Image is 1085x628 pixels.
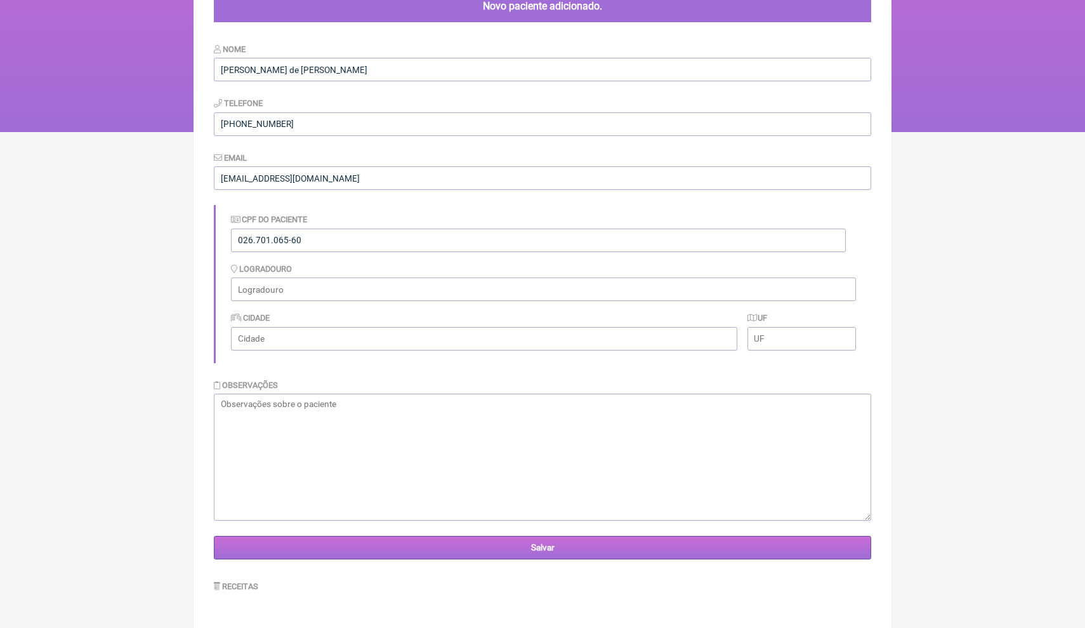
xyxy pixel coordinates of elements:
[231,229,846,252] input: Identificação do Paciente
[231,277,856,301] input: Logradouro
[214,582,258,591] label: Receitas
[214,536,871,559] input: Salvar
[214,44,246,54] label: Nome
[214,58,871,81] input: Nome do Paciente
[747,327,856,351] input: UF
[231,313,270,323] label: Cidade
[214,153,247,163] label: Email
[214,98,263,108] label: Telefone
[231,327,737,351] input: Cidade
[231,264,292,274] label: Logradouro
[214,112,871,136] input: 21 9124 2137
[214,166,871,190] input: paciente@email.com
[231,215,307,224] label: CPF do Paciente
[214,380,278,390] label: Observações
[747,313,768,323] label: UF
